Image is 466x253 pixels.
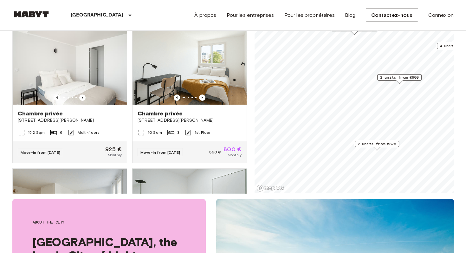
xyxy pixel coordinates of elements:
[13,169,127,245] img: Marketing picture of unit FR-18-001-006-002
[366,9,418,22] a: Contactez-nous
[60,130,62,135] span: 6
[21,150,60,155] span: Move-in from [DATE]
[79,94,86,101] button: Previous image
[140,150,180,155] span: Move-in from [DATE]
[138,110,183,117] span: Chambre privée
[256,185,284,192] a: Mapbox logo
[54,94,60,101] button: Previous image
[33,219,185,225] span: About the city
[148,130,162,135] span: 10 Sqm
[199,94,205,101] button: Previous image
[28,130,45,135] span: 15.2 Sqm
[428,11,454,19] a: Connexion
[12,28,127,163] a: Marketing picture of unit FR-18-003-003-04Previous imagePrevious imageChambre privée[STREET_ADDRE...
[71,11,124,19] p: [GEOGRAPHIC_DATA]
[377,74,422,84] div: Map marker
[18,117,122,124] span: [STREET_ADDRESS][PERSON_NAME]
[223,146,242,152] span: 800 €
[138,117,242,124] span: [STREET_ADDRESS][PERSON_NAME]
[174,94,180,101] button: Previous image
[18,110,63,117] span: Chambre privée
[78,130,100,135] span: Multi-floors
[209,149,221,155] span: 850 €
[358,141,396,147] span: 2 units from €875
[380,75,419,80] span: 2 units from €900
[12,11,50,17] img: Habyt
[195,130,210,135] span: 1st Floor
[355,141,399,151] div: Map marker
[132,28,247,163] a: Marketing picture of unit FR-18-002-015-03HPrevious imagePrevious imageChambre privée[STREET_ADDR...
[194,11,216,19] a: À propos
[228,152,242,158] span: Monthly
[108,152,122,158] span: Monthly
[13,29,127,105] img: Marketing picture of unit FR-18-003-003-04
[177,130,179,135] span: 3
[133,169,247,245] img: Marketing picture of unit FR-18-001-006-001
[133,29,247,105] img: Marketing picture of unit FR-18-002-015-03H
[284,11,335,19] a: Pour les propriétaires
[345,11,356,19] a: Blog
[227,11,274,19] a: Pour les entreprises
[105,146,122,152] span: 925 €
